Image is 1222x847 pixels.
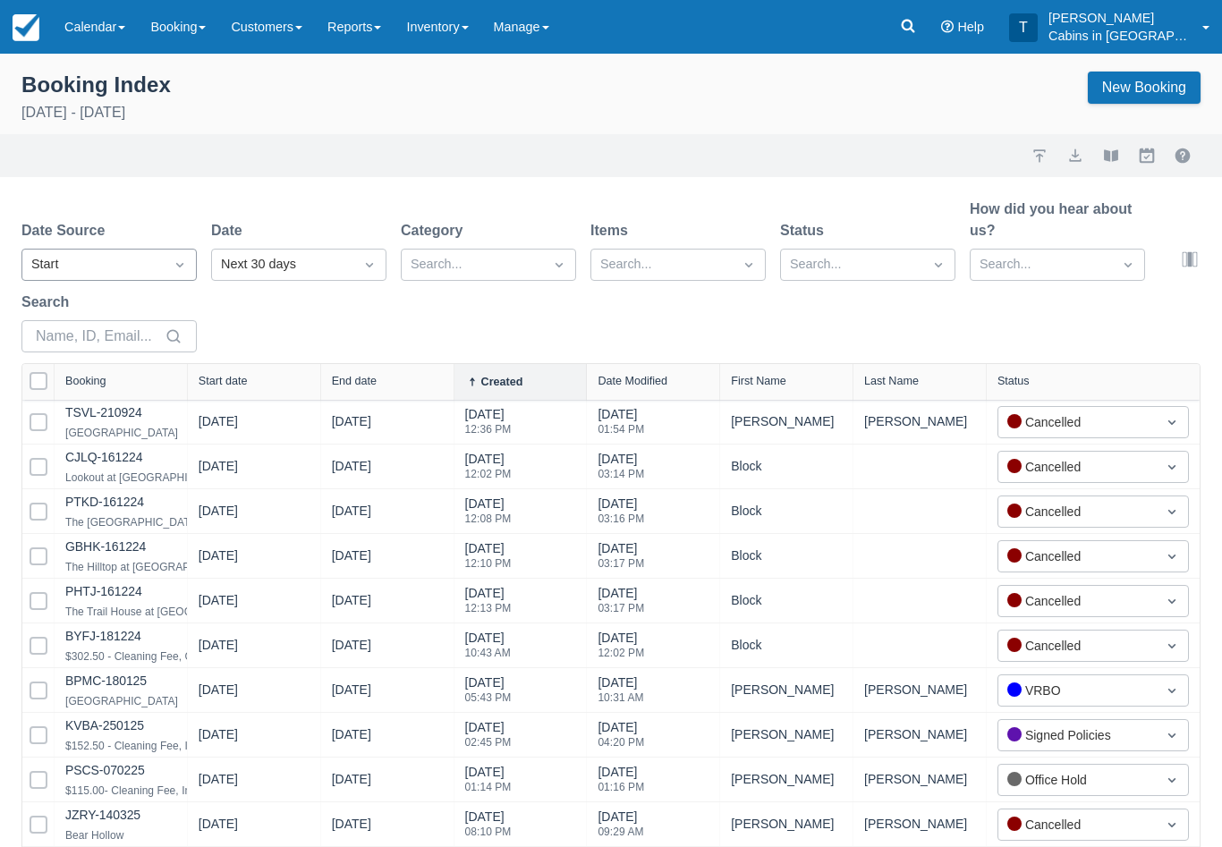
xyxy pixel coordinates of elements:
[1163,726,1181,744] span: Dropdown icon
[1007,815,1147,834] div: Cancelled
[731,500,842,522] div: Block
[1007,591,1147,611] div: Cancelled
[598,692,643,703] div: 10:31 AM
[465,539,512,580] div: [DATE]
[1007,725,1147,745] div: Signed Policies
[465,673,512,714] div: [DATE]
[332,591,371,617] div: [DATE]
[332,815,371,841] div: [DATE]
[1119,256,1137,274] span: Dropdown icon
[970,199,1145,241] label: How did you hear about us?
[221,255,344,275] div: Next 30 days
[864,768,975,791] div: [PERSON_NAME]
[199,725,238,751] div: [DATE]
[1007,636,1147,656] div: Cancelled
[65,450,142,464] a: CJLQ-161224
[1163,503,1181,521] span: Dropdown icon
[65,735,376,757] div: $152.50 - Cleaning Fee, Incidental Service Fee, Lacey Dogwood
[1163,458,1181,476] span: Dropdown icon
[465,782,512,792] div: 01:14 PM
[332,546,371,572] div: [DATE]
[864,411,975,433] div: [PERSON_NAME]
[864,679,975,701] div: [PERSON_NAME]
[332,375,377,387] div: End date
[171,256,189,274] span: Dropdown icon
[199,591,238,617] div: [DATE]
[465,424,512,435] div: 12:36 PM
[598,673,643,714] div: [DATE]
[740,256,758,274] span: Dropdown icon
[465,826,512,837] div: 08:10 PM
[731,724,842,746] div: [PERSON_NAME]
[21,102,171,123] p: [DATE] - [DATE]
[1007,546,1147,566] div: Cancelled
[1065,145,1086,166] button: export
[199,375,248,387] div: Start date
[1009,13,1038,42] div: T
[598,763,644,803] div: [DATE]
[1007,502,1147,521] div: Cancelled
[598,629,644,669] div: [DATE]
[598,737,644,748] div: 04:20 PM
[199,770,238,796] div: [DATE]
[65,584,142,598] a: PHTJ-161224
[361,256,378,274] span: Dropdown icon
[1163,771,1181,789] span: Dropdown icon
[731,411,842,433] div: [PERSON_NAME]
[65,375,106,387] div: Booking
[21,220,112,241] label: Date Source
[1007,681,1147,700] div: VRBO
[731,634,842,656] div: Block
[731,768,842,791] div: [PERSON_NAME]
[598,558,644,569] div: 03:17 PM
[199,546,238,572] div: [DATE]
[65,556,245,578] div: The Hilltop at [GEOGRAPHIC_DATA]
[598,718,644,758] div: [DATE]
[1029,145,1050,166] a: import
[332,636,371,662] div: [DATE]
[1048,9,1192,27] p: [PERSON_NAME]
[199,502,238,528] div: [DATE]
[598,539,644,580] div: [DATE]
[65,763,145,777] a: PSCS-070225
[1163,637,1181,655] span: Dropdown icon
[957,20,984,34] span: Help
[598,584,644,624] div: [DATE]
[1048,27,1192,45] p: Cabins in [GEOGRAPHIC_DATA]
[1007,457,1147,477] div: Cancelled
[1163,413,1181,431] span: Dropdown icon
[731,545,842,567] div: Block
[731,813,842,835] div: [PERSON_NAME]
[1007,412,1147,432] div: Cancelled
[65,673,147,688] a: BPMC-180125
[465,495,512,535] div: [DATE]
[199,412,238,438] div: [DATE]
[465,629,511,669] div: [DATE]
[481,376,523,388] div: Created
[465,648,511,658] div: 10:43 AM
[65,539,146,554] a: GBHK-161224
[598,450,644,490] div: [DATE]
[465,558,512,569] div: 12:10 PM
[211,220,250,241] label: Date
[65,808,140,822] a: JZRY-140325
[21,72,171,98] div: Booking Index
[199,457,238,483] div: [DATE]
[199,636,238,662] div: [DATE]
[332,457,371,483] div: [DATE]
[65,718,144,733] a: KVBA-250125
[21,292,76,313] label: Search
[941,21,954,33] i: Help
[65,422,178,444] div: [GEOGRAPHIC_DATA]
[1088,72,1201,104] a: New Booking
[332,770,371,796] div: [DATE]
[864,813,975,835] div: [PERSON_NAME]
[65,629,141,643] a: BYFJ-181224
[65,495,144,509] a: PTKD-161224
[332,502,371,528] div: [DATE]
[65,780,408,801] div: $115.00- Cleaning Fee, Incidental Service Fee, [GEOGRAPHIC_DATA]
[465,737,512,748] div: 02:45 PM
[199,681,238,707] div: [DATE]
[65,825,140,846] div: Bear Hollow
[1007,770,1147,790] div: Office Hold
